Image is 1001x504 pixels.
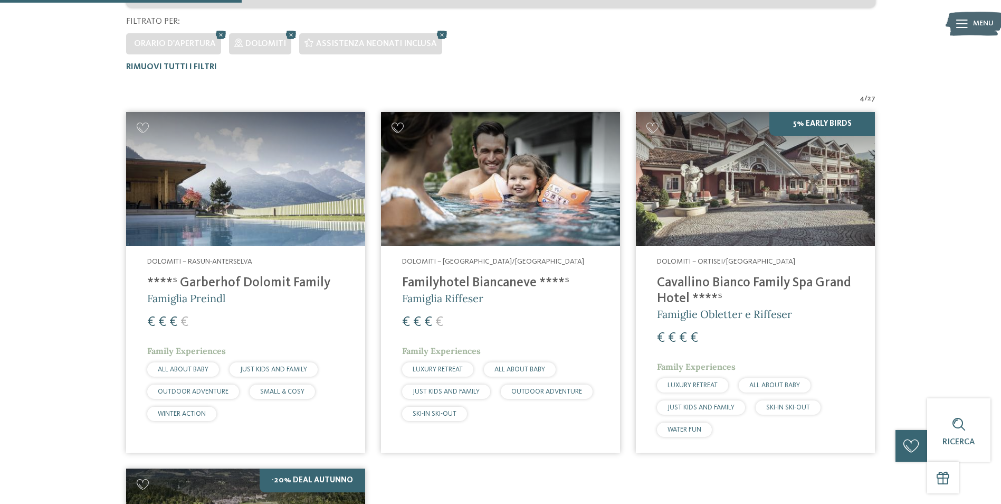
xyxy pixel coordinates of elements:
a: Cercate un hotel per famiglie? Qui troverete solo i migliori! Dolomiti – [GEOGRAPHIC_DATA]/[GEOGR... [381,112,620,453]
span: SMALL & COSY [260,388,304,395]
span: € [668,331,676,345]
span: WINTER ACTION [158,410,206,417]
span: Dolomiti [245,40,286,48]
span: € [180,315,188,329]
span: € [435,315,443,329]
span: € [413,315,421,329]
span: Dolomiti – Ortisei/[GEOGRAPHIC_DATA] [657,258,795,265]
a: Cercate un hotel per famiglie? Qui troverete solo i migliori! 5% Early Birds Dolomiti – Ortisei/[... [636,112,875,453]
span: 4 [860,94,864,104]
span: € [424,315,432,329]
span: WATER FUN [668,426,701,433]
span: Ricerca [942,438,975,446]
span: JUST KIDS AND FAMILY [668,404,735,411]
span: € [657,331,665,345]
span: ALL ABOUT BABY [749,382,800,389]
h4: ****ˢ Garberhof Dolomit Family [147,275,344,291]
span: Family Experiences [657,361,736,372]
h4: Cavallino Bianco Family Spa Grand Hotel ****ˢ [657,275,854,307]
img: Family Spa Grand Hotel Cavallino Bianco ****ˢ [636,112,875,247]
span: € [169,315,177,329]
span: OUTDOOR ADVENTURE [158,388,228,395]
a: Cercate un hotel per famiglie? Qui troverete solo i migliori! Dolomiti – Rasun-Anterselva ****ˢ G... [126,112,365,453]
img: Cercate un hotel per famiglie? Qui troverete solo i migliori! [381,112,620,247]
span: € [147,315,155,329]
span: Famiglia Riffeser [402,292,483,305]
span: € [679,331,687,345]
span: Famiglia Preindl [147,292,225,305]
span: SKI-IN SKI-OUT [413,410,456,417]
span: Dolomiti – Rasun-Anterselva [147,258,252,265]
img: Cercate un hotel per famiglie? Qui troverete solo i migliori! [126,112,365,247]
span: Rimuovi tutti i filtri [126,63,217,71]
span: Orario d'apertura [134,40,216,48]
span: JUST KIDS AND FAMILY [240,366,307,373]
span: ALL ABOUT BABY [494,366,545,373]
span: / [864,94,867,104]
span: Family Experiences [402,346,481,356]
span: 27 [867,94,875,104]
span: ALL ABOUT BABY [158,366,208,373]
span: Assistenza neonati inclusa [316,40,437,48]
span: OUTDOOR ADVENTURE [511,388,582,395]
span: € [158,315,166,329]
span: Dolomiti – [GEOGRAPHIC_DATA]/[GEOGRAPHIC_DATA] [402,258,584,265]
span: SKI-IN SKI-OUT [766,404,810,411]
h4: Familyhotel Biancaneve ****ˢ [402,275,599,291]
span: Famiglie Obletter e Riffeser [657,307,792,321]
span: € [402,315,410,329]
span: Family Experiences [147,346,226,356]
span: LUXURY RETREAT [668,382,718,389]
span: Filtrato per: [126,17,180,26]
span: € [690,331,698,345]
span: JUST KIDS AND FAMILY [413,388,480,395]
span: LUXURY RETREAT [413,366,463,373]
